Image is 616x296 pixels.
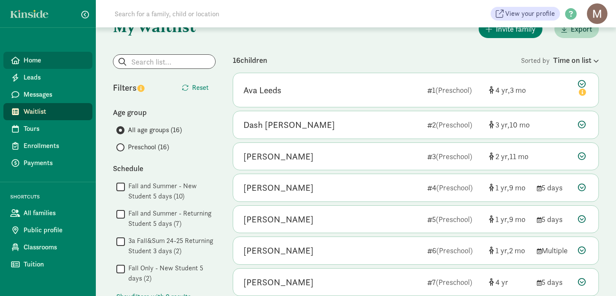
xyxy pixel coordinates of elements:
div: 4 [427,182,482,193]
a: Classrooms [3,239,92,256]
a: Payments [3,154,92,172]
div: Age group [113,107,216,118]
a: Leads [3,69,92,86]
label: 3a Fall&Sum 24-25 Returning Student 3 days (2) [125,236,216,256]
span: 3 [495,120,509,130]
a: View your profile [491,7,560,21]
span: Enrollments [24,141,86,151]
div: Schedule [113,163,216,174]
div: 1 [427,84,482,96]
div: [object Object] [489,182,530,193]
a: Tuition [3,256,92,273]
span: 1 [495,246,509,255]
div: [object Object] [489,119,530,130]
div: Luca Hemraj_Karp [243,150,314,163]
span: 1 [495,214,509,224]
a: Tours [3,120,92,137]
div: [object Object] [489,213,530,225]
a: Waitlist [3,103,92,120]
span: Leads [24,72,86,83]
span: 9 [509,214,525,224]
div: 5 days [537,276,571,288]
div: [object Object] [489,84,530,96]
iframe: Chat Widget [573,255,616,296]
span: Reset [192,83,209,93]
span: Invite family [496,23,536,35]
span: 1 [495,183,509,192]
span: 2 [495,151,509,161]
input: Search list... [113,55,215,68]
span: All age groups (16) [128,125,182,135]
span: Classrooms [24,242,86,252]
a: Public profile [3,222,92,239]
button: Invite family [479,20,542,38]
span: Waitlist [24,107,86,117]
span: 10 [509,120,530,130]
span: 4 [495,85,510,95]
div: 16 children [233,54,521,66]
div: Sorted by [521,54,599,66]
button: Export [554,20,599,38]
span: 9 [509,183,525,192]
a: Enrollments [3,137,92,154]
span: Preschool (16) [128,142,169,152]
span: Tuition [24,259,86,269]
span: (Preschool) [436,246,473,255]
div: Time on list [553,54,599,66]
a: Home [3,52,92,69]
span: (Preschool) [436,183,473,192]
input: Search for a family, child or location [110,5,349,22]
div: 3 [427,151,482,162]
span: 11 [509,151,528,161]
label: Fall and Summer - Returning Student 5 days (7) [125,208,216,229]
span: 2 [509,246,525,255]
div: Filters [113,81,164,94]
span: Home [24,55,86,65]
span: All families [24,208,86,218]
div: Finn Buncle [243,181,314,195]
span: (Preschool) [436,277,472,287]
span: (Preschool) [436,214,472,224]
div: [object Object] [489,245,530,256]
div: Juniper Chen [243,275,314,289]
span: (Preschool) [435,85,472,95]
div: 6 [427,245,482,256]
div: Rayleo Derrington [243,244,314,258]
div: Multiple [537,245,571,256]
div: [object Object] [489,276,530,288]
h1: My waitlist [113,18,216,35]
span: 4 [495,277,508,287]
div: 2 [427,119,482,130]
div: Ava Leeds [243,83,281,97]
span: (Preschool) [436,151,472,161]
span: (Preschool) [436,120,472,130]
div: 5 [427,213,482,225]
span: Messages [24,89,86,100]
span: Payments [24,158,86,168]
div: 7 [427,276,482,288]
span: Export [571,23,592,35]
a: All families [3,204,92,222]
span: Public profile [24,225,86,235]
div: 5 days [537,182,571,193]
span: Tours [24,124,86,134]
label: Fall Only - New Student 5 days (2) [125,263,216,284]
label: Fall and Summer - New Student 5 days (10) [125,181,216,201]
div: Dash Trinh [243,118,335,132]
div: Benjamin Boots [243,213,314,226]
button: Reset [175,79,216,96]
span: View your profile [505,9,555,19]
div: 5 days [537,213,571,225]
span: 3 [510,85,526,95]
a: Messages [3,86,92,103]
div: [object Object] [489,151,530,162]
